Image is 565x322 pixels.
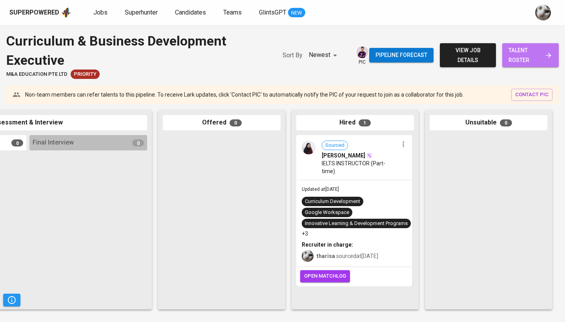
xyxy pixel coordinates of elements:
a: Superhunter [125,8,159,18]
span: [PERSON_NAME] [322,152,365,159]
div: Sourced[PERSON_NAME]IELTS INSTRUCTOR (Part-time)Updated at[DATE]Curriculum DevelopmentGoogle Work... [296,135,412,286]
span: 0 [230,119,242,126]
span: 0 [500,119,512,126]
button: Pipeline Triggers [3,294,20,306]
button: contact pic [511,89,552,101]
span: Priority [71,71,100,78]
div: pic [355,45,369,66]
img: tharisa.rizky@glints.com [535,5,551,20]
div: Curriculum Development [305,198,360,205]
div: Google Workspace [305,209,349,216]
span: view job details [446,46,490,65]
div: Offered [163,115,281,130]
button: open matchlog [300,270,350,282]
img: 0d3d1d0dcf031d57e3fc71bb90293639.jpg [302,141,315,154]
span: Candidates [175,9,206,16]
a: GlintsGPT NEW [259,8,305,18]
span: talent roster [508,46,552,65]
p: Sort By [282,51,303,60]
div: Superpowered [9,8,59,17]
span: 1 [359,119,371,126]
span: Jobs [93,9,108,16]
p: Newest [309,50,330,60]
a: Superpoweredapp logo [9,7,71,18]
div: Newest [309,48,340,62]
span: Teams [223,9,242,16]
img: tharisa.rizky@glints.com [302,250,313,262]
img: erwin@glints.com [356,46,368,58]
div: New Job received from Demand Team [71,70,100,79]
p: Non-team members can refer talents to this pipeline. To receive Lark updates, click 'Contact PIC'... [25,91,464,99]
p: +3 [302,230,308,238]
span: Final Interview [33,138,74,147]
a: talent roster [502,43,559,67]
b: Recruiter in charge: [302,241,353,248]
span: Sourced [322,142,348,149]
b: tharisa [317,253,335,259]
button: view job details [440,43,496,67]
div: Hired [296,115,414,130]
span: Updated at [DATE] [302,187,339,192]
img: app logo [61,7,71,18]
span: Superhunter [125,9,158,16]
button: Pipeline forecast [369,48,434,62]
span: 0 [132,139,144,146]
div: Unsuitable [430,115,547,130]
div: Innovative Learning & Development Programs [305,220,408,227]
span: sourced at [DATE] [317,253,378,259]
span: contact pic [515,90,549,99]
span: IELTS INSTRUCTOR (Part-time) [322,159,398,175]
a: Jobs [93,8,109,18]
span: Pipeline forecast [375,50,427,60]
span: open matchlog [304,272,346,281]
span: GlintsGPT [259,9,286,16]
span: NEW [288,9,305,17]
span: 0 [11,139,23,146]
a: Candidates [175,8,208,18]
div: Curriculum & Business Development Executive [6,31,267,70]
span: M&A Education Pte Ltd [6,71,67,78]
img: magic_wand.svg [366,152,372,159]
a: Teams [223,8,243,18]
